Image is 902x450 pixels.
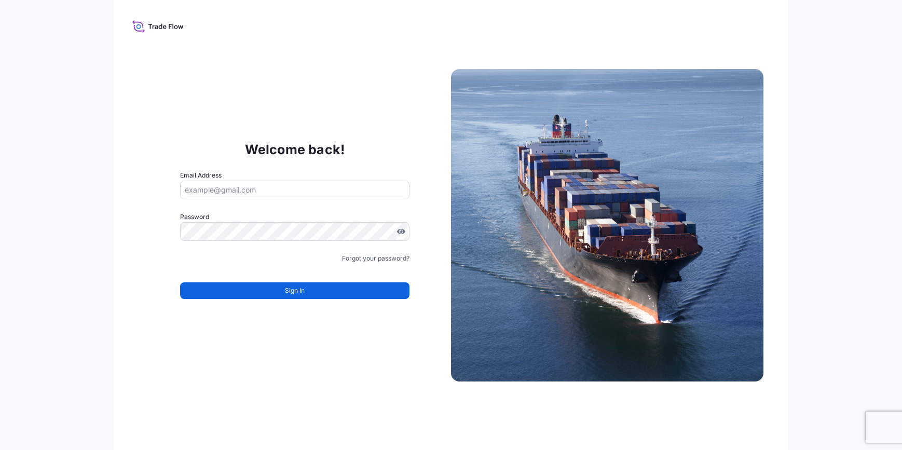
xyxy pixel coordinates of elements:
[397,227,405,236] button: Show password
[451,69,763,381] img: Ship illustration
[180,282,409,299] button: Sign In
[180,170,222,181] label: Email Address
[180,212,409,222] label: Password
[245,141,345,158] p: Welcome back!
[285,285,305,296] span: Sign In
[342,253,409,264] a: Forgot your password?
[180,181,409,199] input: example@gmail.com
